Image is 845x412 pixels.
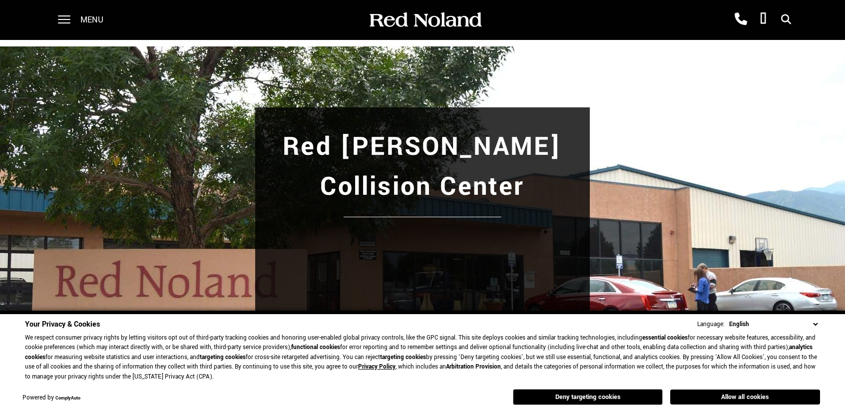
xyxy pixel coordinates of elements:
[200,353,246,362] strong: targeting cookies
[446,363,501,371] strong: Arbitration Provision
[25,319,100,330] span: Your Privacy & Cookies
[291,343,340,352] strong: functional cookies
[670,390,820,405] button: Allow all cookies
[25,333,820,382] p: We respect consumer privacy rights by letting visitors opt out of third-party tracking cookies an...
[727,319,820,330] select: Language Select
[358,363,396,371] a: Privacy Policy
[380,353,426,362] strong: targeting cookies
[22,395,80,402] div: Powered by
[642,334,688,342] strong: essential cookies
[55,395,80,402] a: ComplyAuto
[368,11,482,29] img: Red Noland Auto Group
[265,127,580,207] h1: Red [PERSON_NAME] Collision Center
[697,321,725,328] div: Language:
[513,389,663,405] button: Deny targeting cookies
